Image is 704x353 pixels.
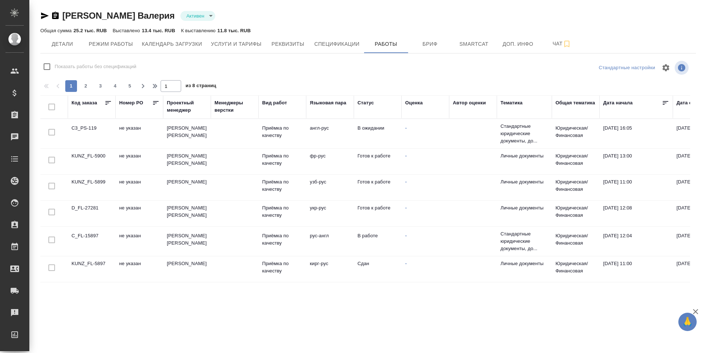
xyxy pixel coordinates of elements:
p: 25.2 тыс. RUB [73,28,107,33]
p: Приёмка по качеству [262,178,302,193]
p: Личные документы [500,152,548,160]
span: 🙏 [681,314,694,330]
td: кит-рус [306,284,354,310]
span: 3 [95,82,106,90]
span: Режим работы [89,40,133,49]
span: из 8 страниц [186,81,216,92]
td: Юридическая/Финансовая [552,284,599,310]
a: [PERSON_NAME] Валерия [62,11,175,21]
td: В ожидании [354,121,401,146]
div: Общая тематика [555,99,595,107]
span: Реквизиты [270,40,305,49]
span: Календарь загрузки [142,40,202,49]
p: Личные документы [500,204,548,212]
p: Личные документы [500,178,548,186]
span: 2 [80,82,92,90]
td: [PERSON_NAME] [PERSON_NAME] [163,121,211,146]
p: Выставлено [113,28,142,33]
td: не указан [115,201,163,226]
p: Приёмка по качеству [262,260,302,275]
span: 4 [109,82,121,90]
div: Менеджеры верстки [214,99,255,114]
button: 2 [80,80,92,92]
div: Статус [357,99,374,107]
div: Оценка [405,99,423,107]
a: - [405,153,407,159]
td: Готов к работе [354,284,401,310]
td: [PERSON_NAME] [163,175,211,200]
span: Чат [544,39,580,48]
button: Скопировать ссылку [51,11,60,20]
td: Юридическая/Финансовая [552,201,599,226]
td: [DATE] 11:00 [599,256,673,282]
td: [PERSON_NAME] [PERSON_NAME] [163,228,211,254]
button: Активен [184,13,206,19]
td: [DATE] 12:08 [599,201,673,226]
td: [PERSON_NAME] [PERSON_NAME] [163,149,211,174]
td: KUNZ_FL-5897 [68,256,115,282]
svg: Подписаться [562,40,571,48]
p: Стандартные юридические документы, до... [500,230,548,252]
div: Вид работ [262,99,287,107]
td: [PERSON_NAME] [PERSON_NAME] [211,284,258,310]
p: Приёмка по качеству [262,125,302,139]
td: Юридическая/Финансовая [552,256,599,282]
a: - [405,261,407,266]
td: не указан [115,149,163,174]
button: 🙏 [678,313,697,331]
div: Автор оценки [453,99,486,107]
p: Личные документы [500,260,548,267]
a: - [405,233,407,238]
span: Показать работы без спецификаций [55,63,136,70]
span: Smartcat [456,40,492,49]
button: 4 [109,80,121,92]
button: Скопировать ссылку для ЯМессенджера [40,11,49,20]
td: C3_PS-119 [68,121,115,146]
td: [PERSON_NAME] [PERSON_NAME] [163,201,211,226]
a: - [405,205,407,211]
span: Доп. инфо [500,40,536,49]
td: D_FL-27281 [68,201,115,226]
td: Готов к работе [354,175,401,200]
td: узб-рус [306,175,354,200]
td: кирг-рус [306,256,354,282]
p: Приёмка по качеству [262,152,302,167]
p: К выставлению [181,28,217,33]
td: не указан [115,121,163,146]
td: Юридическая/Финансовая [552,228,599,254]
a: - [405,179,407,185]
td: [DATE] 16:05 [599,121,673,146]
p: Приёмка по качеству [262,204,302,219]
button: 5 [124,80,136,92]
td: не указан [115,228,163,254]
div: Номер PO [119,99,143,107]
td: фр-рус [306,149,354,174]
div: Тематика [500,99,522,107]
div: Языковая пара [310,99,346,107]
div: split button [597,62,657,74]
p: 13.4 тыс. RUB [142,28,175,33]
td: В работе [354,228,401,254]
td: Газизов Ринат [163,284,211,310]
div: Дата начала [603,99,632,107]
td: англ-рус [306,121,354,146]
p: 11.8 тыс. RUB [217,28,251,33]
td: [PERSON_NAME] [163,256,211,282]
p: Стандартные юридические документы, до... [500,123,548,145]
td: не указан [115,256,163,282]
div: Проектный менеджер [167,99,207,114]
td: Юридическая/Финансовая [552,121,599,146]
td: KUNZ_FL-5899 [68,175,115,200]
a: - [405,125,407,131]
span: Бриф [412,40,448,49]
td: Готов к работе [354,149,401,174]
div: Активен [180,11,215,21]
td: не указан [115,284,163,310]
div: Дата сдачи [676,99,703,107]
td: [DATE] 09:00 [599,284,673,310]
span: Услуги и тарифы [211,40,261,49]
span: Спецификации [314,40,359,49]
td: Юридическая/Финансовая [552,175,599,200]
td: [DATE] 11:00 [599,175,673,200]
td: [DATE] 13:00 [599,149,673,174]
